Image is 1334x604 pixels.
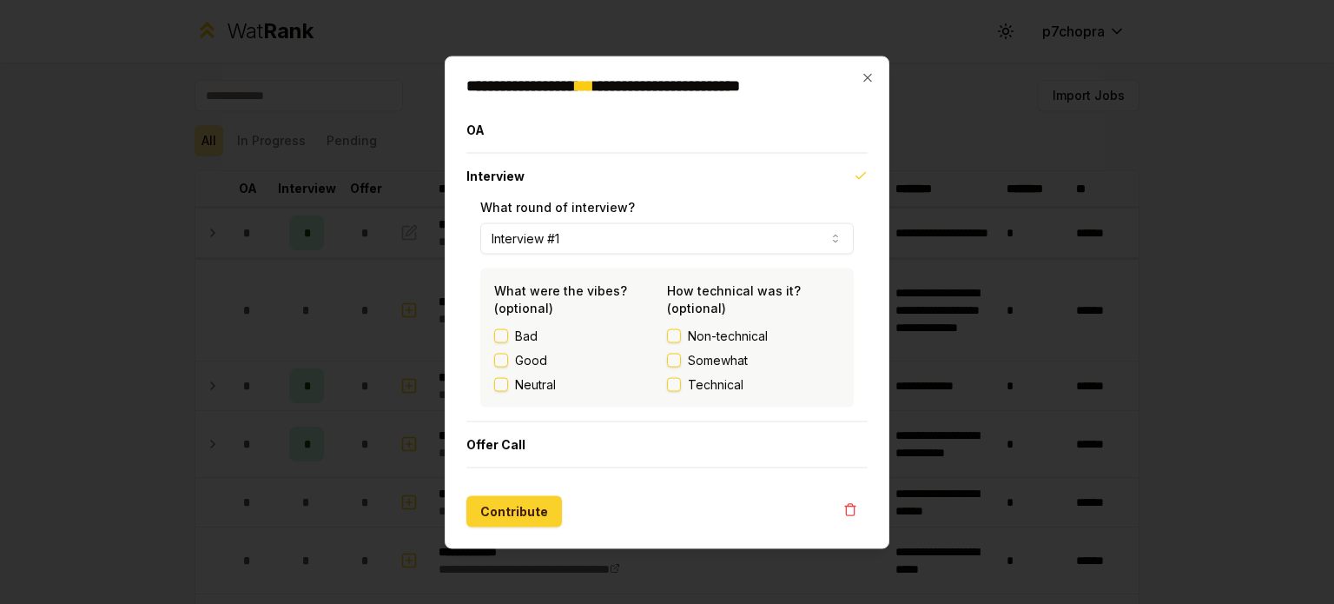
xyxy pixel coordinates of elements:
label: What were the vibes? (optional) [494,282,627,315]
div: Interview [466,198,868,421]
button: Contribute [466,495,562,527]
button: Offer Call [466,421,868,467]
span: Non-technical [688,327,768,344]
label: Neutral [515,375,556,393]
button: Interview [466,153,868,198]
button: Technical [667,377,681,391]
button: Non-technical [667,329,681,342]
label: What round of interview? [480,199,635,214]
span: Technical [688,375,743,393]
span: Somewhat [688,351,748,368]
button: Somewhat [667,353,681,367]
button: OA [466,107,868,152]
label: How technical was it? (optional) [667,282,801,315]
label: Bad [515,327,538,344]
label: Good [515,351,547,368]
